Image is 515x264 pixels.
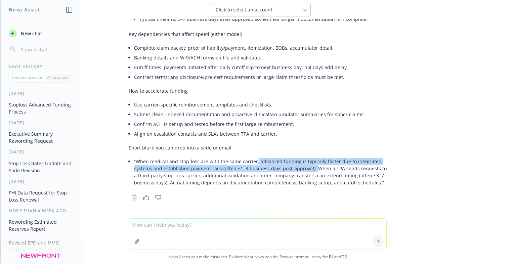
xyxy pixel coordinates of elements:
button: Thumbs down [153,193,164,202]
a: TR [342,254,347,260]
li: Contract terms: any disclosure/pre-cert requirements or large-claim thresholds must be met. [134,72,387,82]
li: Banking details and W-9/ACH forms on file and validated. [134,53,387,62]
p: Short blurb you can drop into a slide or email [129,144,387,151]
li: Typical timeline: 3–7 business days after approval, sometimes longer if documentation is incomplete. [139,14,387,24]
div: Chat History [1,63,81,69]
li: Confirm ACH is set up and tested before the first large reimbursement. [134,119,387,129]
div: More than a week ago [1,208,81,214]
p: Current account [12,75,42,80]
button: PHI Data Request for Stop Loss Renewal [6,187,76,205]
span: New chat [19,30,42,37]
li: Use carrier-specific reimbursement templates and checklists. [134,100,387,109]
input: Search chats [19,45,73,54]
span: Nova Assist can make mistakes. Explore what Nova can do: Browse prompt library for and [3,250,512,264]
span: Click to select an account [216,6,272,13]
div: [DATE] [1,91,81,96]
div: [DATE] [1,149,81,155]
div: [DATE] [1,120,81,126]
li: Complete claim packet: proof of liability/payment, itemization, EOBs, accumulator detail. [134,43,387,53]
button: Rewording Estimated Reserves Report [6,216,76,234]
li: Submit clean, indexed documentation and proactive clinical/accumulator summaries for shock claims. [134,109,387,119]
button: Executive Summary Rewording Request [6,128,76,146]
p: Key dependencies that affect speed (either model) [129,31,387,38]
p: How to accelerate funding [129,87,387,94]
button: New chat [6,27,76,39]
a: BI [329,254,333,260]
li: Cutoff times: payments initiated after daily cutoff slip to next business day; holidays add delay. [134,62,387,72]
div: [DATE] [1,179,81,184]
svg: Copy to clipboard [131,194,137,201]
li: Align on escalation contacts and SLAs between TPA and carrier. [134,129,387,139]
p: All accounts [47,75,70,80]
h1: Nova Assist [9,6,40,13]
li: “When medical and stop-loss are with the same carrier, advanced funding is typically faster due t... [134,157,387,187]
button: Stoploss Advanced Funding Process [6,99,76,117]
button: Revised EPO and HMO Contribution Correction [6,237,76,255]
button: Click to select an account [210,3,311,16]
button: Stop Loss Rates Update and Slide Revision [6,158,76,176]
